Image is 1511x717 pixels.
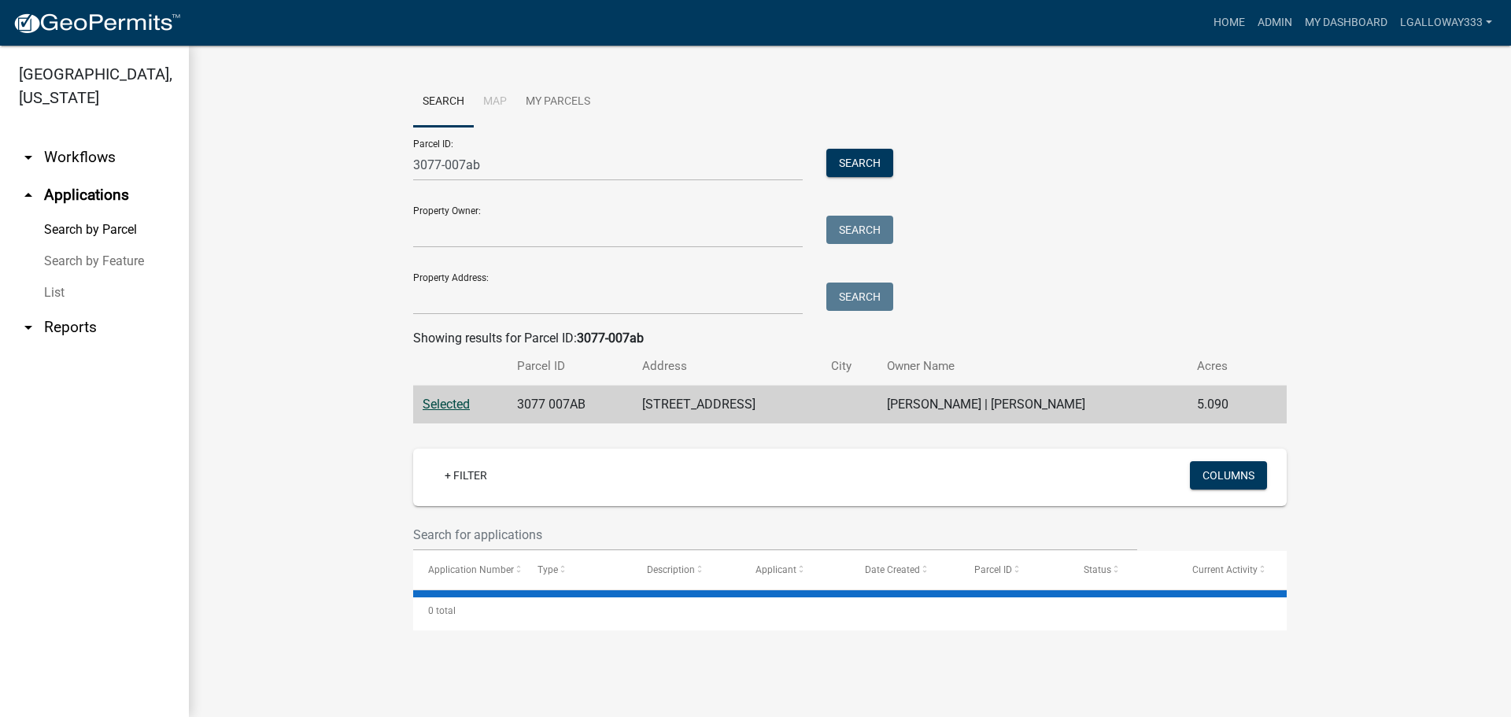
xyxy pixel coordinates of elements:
i: arrow_drop_up [19,186,38,205]
button: Columns [1190,461,1267,490]
i: arrow_drop_down [19,318,38,337]
a: My Parcels [516,77,600,128]
td: [STREET_ADDRESS] [633,386,822,424]
a: + Filter [432,461,500,490]
span: Type [538,564,558,575]
button: Search [826,283,893,311]
a: Home [1207,8,1251,38]
span: Status [1084,564,1111,575]
span: Description [647,564,695,575]
a: Admin [1251,8,1299,38]
span: Current Activity [1192,564,1258,575]
strong: 3077-007ab [577,331,644,346]
datatable-header-cell: Parcel ID [959,551,1069,589]
a: lgalloway333 [1394,8,1498,38]
input: Search for applications [413,519,1137,551]
a: Search [413,77,474,128]
datatable-header-cell: Type [523,551,632,589]
td: [PERSON_NAME] | [PERSON_NAME] [877,386,1188,424]
button: Search [826,149,893,177]
a: Selected [423,397,470,412]
td: 5.090 [1188,386,1259,424]
datatable-header-cell: Description [632,551,741,589]
datatable-header-cell: Current Activity [1177,551,1287,589]
span: Application Number [428,564,514,575]
button: Search [826,216,893,244]
datatable-header-cell: Status [1069,551,1178,589]
i: arrow_drop_down [19,148,38,167]
datatable-header-cell: Application Number [413,551,523,589]
th: Acres [1188,348,1259,385]
th: Address [633,348,822,385]
span: Applicant [755,564,796,575]
th: Parcel ID [508,348,633,385]
div: 0 total [413,591,1287,630]
th: City [822,348,877,385]
datatable-header-cell: Date Created [850,551,959,589]
span: Date Created [865,564,920,575]
td: 3077 007AB [508,386,633,424]
th: Owner Name [877,348,1188,385]
div: Showing results for Parcel ID: [413,329,1287,348]
a: My Dashboard [1299,8,1394,38]
datatable-header-cell: Applicant [741,551,850,589]
span: Parcel ID [974,564,1012,575]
